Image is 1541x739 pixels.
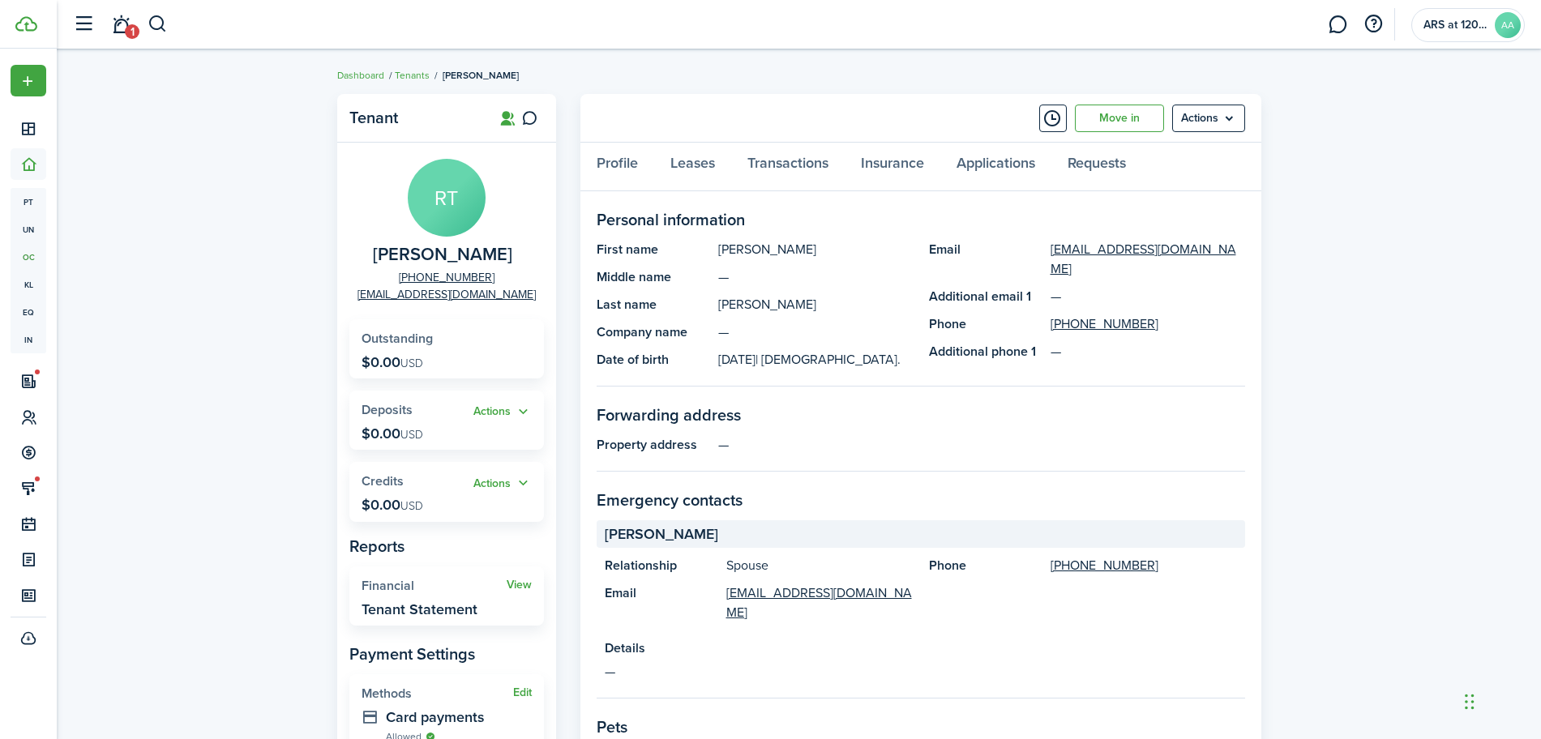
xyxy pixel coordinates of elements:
[1465,677,1475,726] div: Drag
[654,143,731,191] a: Leases
[845,143,940,191] a: Insurance
[605,556,718,575] panel-main-title: Relationship
[362,579,507,593] widget-stats-title: Financial
[362,329,433,348] span: Outstanding
[929,240,1042,279] panel-main-title: Email
[718,435,1245,455] panel-main-description: —
[11,298,46,326] a: eq
[1495,12,1521,38] avatar-text: AA
[1051,556,1158,575] a: [PHONE_NUMBER]
[400,426,423,443] span: USD
[929,556,1042,575] panel-main-title: Phone
[756,350,901,369] span: | [DEMOGRAPHIC_DATA].
[473,403,532,421] button: Open menu
[125,24,139,39] span: 1
[731,143,845,191] a: Transactions
[718,295,913,314] panel-main-description: [PERSON_NAME]
[362,497,423,513] p: $0.00
[726,583,913,622] a: [EMAIL_ADDRESS][DOMAIN_NAME]
[362,472,404,490] span: Credits
[726,556,913,575] panel-main-description: Spouse
[597,715,1245,739] panel-main-section-title: Pets
[337,68,384,83] a: Dashboard
[408,159,486,237] avatar-text: RT
[597,403,1245,427] panel-main-section-title: Forwarding address
[11,188,46,216] a: pt
[473,403,532,421] button: Actions
[597,267,710,287] panel-main-title: Middle name
[395,68,430,83] a: Tenants
[15,16,37,32] img: TenantCloud
[597,488,1245,512] panel-main-section-title: Emergency contacts
[1051,314,1158,334] a: [PHONE_NUMBER]
[362,354,423,370] p: $0.00
[580,143,654,191] a: Profile
[386,709,532,725] widget-stats-description: Card payments
[1051,240,1245,279] a: [EMAIL_ADDRESS][DOMAIN_NAME]
[929,342,1042,361] panel-main-title: Additional phone 1
[1051,143,1142,191] a: Requests
[718,350,913,369] panel-main-description: [DATE]
[11,243,46,271] a: oc
[357,286,536,303] a: [EMAIL_ADDRESS][DOMAIN_NAME]
[597,350,710,369] panel-main-title: Date of birth
[718,240,913,259] panel-main-description: [PERSON_NAME]
[597,323,710,342] panel-main-title: Company name
[362,686,513,701] widget-stats-title: Methods
[443,68,519,83] span: [PERSON_NAME]
[597,207,1245,232] panel-main-section-title: Personal information
[105,4,136,45] a: Notifications
[11,65,46,96] button: Open menu
[400,498,423,515] span: USD
[1271,564,1541,739] iframe: Chat Widget
[1423,19,1488,31] span: ARS at 1204 Mableton LLC
[148,11,168,38] button: Search
[507,579,532,592] a: View
[362,601,477,617] widget-stats-description: Tenant Statement
[373,245,512,265] span: Ryan Thomas
[473,474,532,493] button: Actions
[605,639,1237,658] panel-main-title: Details
[940,143,1051,191] a: Applications
[597,240,710,259] panel-main-title: First name
[605,583,718,622] panel-main-title: Email
[349,642,544,666] panel-main-subtitle: Payment Settings
[513,686,532,699] button: Edit
[1322,4,1353,45] a: Messaging
[718,267,913,287] panel-main-description: —
[11,216,46,243] a: un
[400,355,423,372] span: USD
[605,523,718,545] span: [PERSON_NAME]
[1359,11,1387,38] button: Open resource center
[399,269,494,286] a: [PHONE_NUMBER]
[349,109,479,127] panel-main-title: Tenant
[1075,105,1164,132] a: Move in
[11,271,46,298] a: kl
[362,400,413,419] span: Deposits
[718,323,913,342] panel-main-description: —
[597,435,710,455] panel-main-title: Property address
[1039,105,1067,132] button: Timeline
[605,662,1237,681] panel-main-description: —
[68,9,99,40] button: Open sidebar
[11,326,46,353] a: in
[1172,105,1245,132] menu-btn: Actions
[362,425,423,442] p: $0.00
[597,295,710,314] panel-main-title: Last name
[929,287,1042,306] panel-main-title: Additional email 1
[473,474,532,493] button: Open menu
[1172,105,1245,132] button: Open menu
[929,314,1042,334] panel-main-title: Phone
[349,534,544,558] panel-main-subtitle: Reports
